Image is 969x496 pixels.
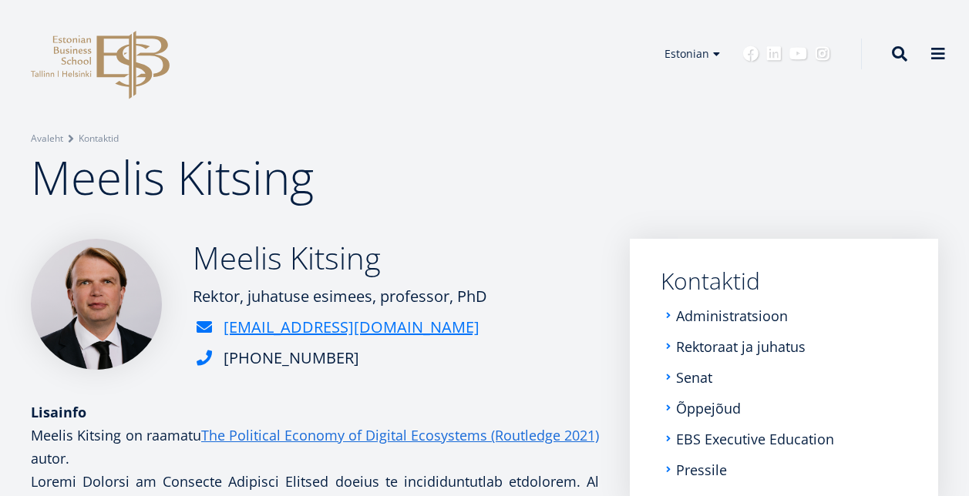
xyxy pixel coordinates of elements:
div: Rektor, juhatuse esimees, professor, PhD [193,285,487,308]
a: Kontaktid [79,131,119,146]
p: Meelis Kitsing on raamatu autor. [31,424,599,470]
a: Rektoraat ja juhatus [676,339,806,354]
a: Senat [676,370,712,385]
a: Õppejõud [676,400,741,416]
a: Facebook [743,46,759,62]
a: Administratsioon [676,308,788,323]
a: Pressile [676,462,727,478]
a: Kontaktid [661,270,907,293]
a: Instagram [815,46,830,62]
a: Linkedin [766,46,782,62]
a: Youtube [789,46,807,62]
a: EBS Executive Education [676,431,834,447]
a: The Political Economy of Digital Ecosystems (Routledge 2021) [201,424,599,447]
a: Avaleht [31,131,63,146]
div: Lisainfo [31,400,599,424]
span: Meelis Kitsing [31,146,314,209]
a: [EMAIL_ADDRESS][DOMAIN_NAME] [224,316,479,339]
h2: Meelis Kitsing [193,239,487,277]
div: [PHONE_NUMBER] [224,347,359,370]
img: Meelis Kitsing [31,239,162,370]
